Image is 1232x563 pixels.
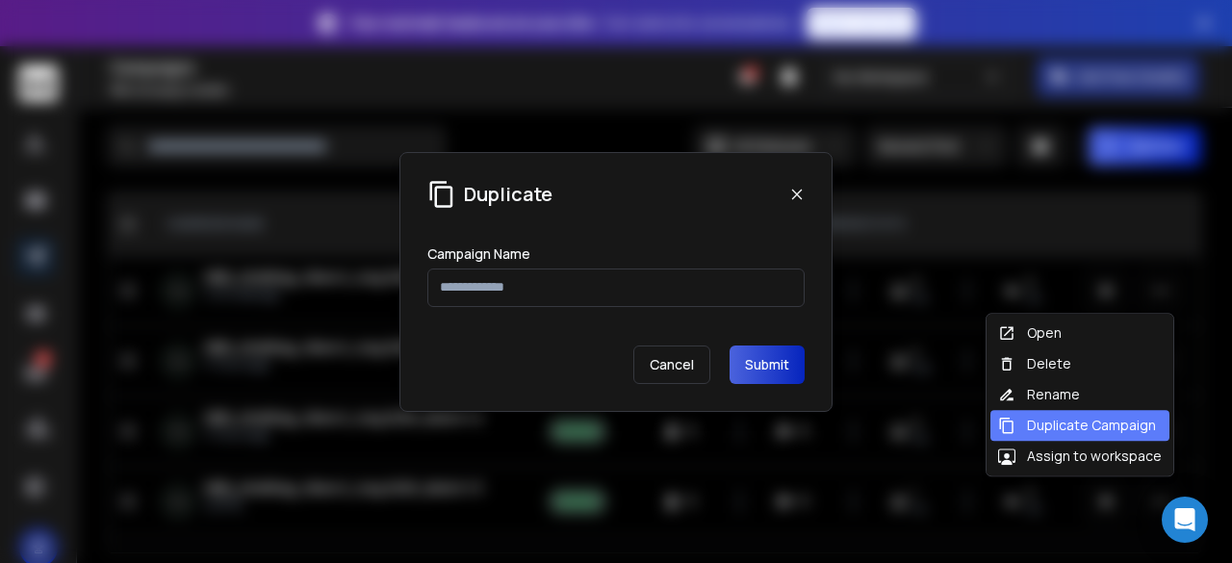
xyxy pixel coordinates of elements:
div: Open [998,323,1062,343]
div: Rename [998,385,1080,404]
button: Submit [730,345,805,384]
h1: Duplicate [464,181,552,208]
label: Campaign Name [427,247,530,261]
div: Duplicate Campaign [998,416,1156,435]
div: Assign to workspace [998,447,1162,466]
div: Delete [998,354,1071,373]
p: Cancel [633,345,710,384]
div: Open Intercom Messenger [1162,497,1208,543]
